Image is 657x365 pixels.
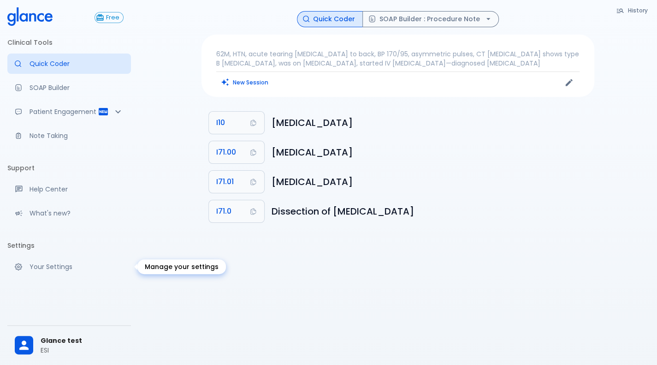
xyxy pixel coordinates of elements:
[7,329,131,361] div: Glance testESI
[41,346,124,355] p: ESI
[272,145,587,160] h6: Dissection of aorta, unspecified site
[7,257,131,277] a: Manage your settings
[7,234,131,257] li: Settings
[216,116,225,129] span: I10
[209,200,264,222] button: Copy Code I71.0 to clipboard
[30,107,98,116] p: Patient Engagement
[297,11,363,27] button: Quick Coder
[216,49,580,68] p: 62M, HTN, acute tearing [MEDICAL_DATA] to back, BP 170/95, asymmetric pulses, CT [MEDICAL_DATA] s...
[7,203,131,223] div: Recent updates and feature releases
[209,141,264,163] button: Copy Code I71.00 to clipboard
[7,157,131,179] li: Support
[7,31,131,54] li: Clinical Tools
[137,259,226,274] div: Manage your settings
[30,83,124,92] p: SOAP Builder
[362,11,499,27] button: SOAP Builder : Procedure Note
[30,59,124,68] p: Quick Coder
[562,76,576,90] button: Edit
[272,115,587,130] h6: Essential (primary) hypertension
[7,54,131,74] a: Moramiz: Find ICD10AM codes instantly
[216,76,274,89] button: Clears all inputs and results.
[95,12,124,23] button: Free
[95,12,131,23] a: Click to view or change your subscription
[41,336,124,346] span: Glance test
[209,171,264,193] button: Copy Code I71.01 to clipboard
[209,112,264,134] button: Copy Code I10 to clipboard
[102,14,123,21] span: Free
[216,205,231,218] span: I71.0
[216,175,234,188] span: I71.01
[272,174,587,189] h6: Dissection of thoracic aorta
[7,78,131,98] a: Docugen: Compose a clinical documentation in seconds
[30,209,124,218] p: What's new?
[7,126,131,146] a: Advanced note-taking
[611,4,653,17] button: History
[7,102,131,122] div: Patient Reports & Referrals
[7,179,131,199] a: Get help from our support team
[272,204,587,219] h6: Dissection of aorta
[216,146,236,159] span: I71.00
[30,262,124,271] p: Your Settings
[30,185,124,194] p: Help Center
[30,131,124,140] p: Note Taking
